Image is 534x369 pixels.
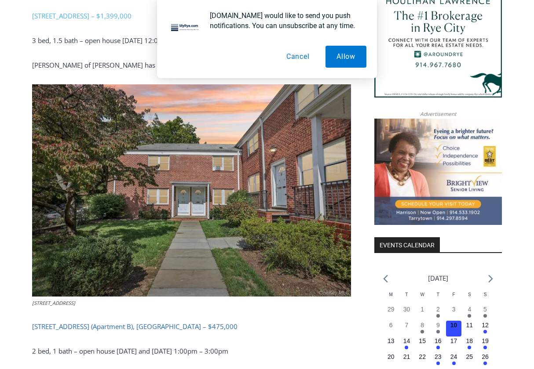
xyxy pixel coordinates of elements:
span: W [420,292,424,297]
time: 26 [482,353,489,360]
em: Has events [421,330,424,333]
li: [DATE] [428,272,448,284]
em: Has events [405,346,408,349]
em: Has events [468,346,471,349]
figcaption: [STREET_ADDRESS] [32,299,351,307]
button: 6 [383,321,399,336]
em: Has events [436,362,440,365]
time: 19 [482,337,489,344]
em: Has events [468,314,471,318]
time: 5 [483,306,487,313]
button: 5 Has events [477,305,493,321]
img: notification icon [168,11,203,46]
time: 2 [436,306,440,313]
time: 12 [482,322,489,329]
time: 3 [452,306,456,313]
button: 17 [446,336,462,352]
a: Intern @ [DOMAIN_NAME] [212,85,426,109]
a: [STREET_ADDRESS] (Apartment B), [GEOGRAPHIC_DATA] – $475,000 [32,322,238,331]
img: Brightview Senior Living [374,119,502,225]
div: Tuesday [399,291,415,305]
button: 21 [399,352,415,368]
button: 10 [446,321,462,336]
em: Has events [483,362,487,365]
a: Next month [488,275,493,283]
time: 4 [468,306,471,313]
em: Has events [436,330,440,333]
time: 21 [403,353,410,360]
a: Previous month [383,275,388,283]
button: 19 Has events [477,336,493,352]
div: Monday [383,291,399,305]
time: 20 [388,353,395,360]
button: 2 Has events [430,305,446,321]
button: 30 [399,305,415,321]
button: 8 Has events [414,321,430,336]
button: 14 Has events [399,336,415,352]
em: Has events [452,362,456,365]
time: 6 [389,322,393,329]
span: S [468,292,471,297]
button: 16 Has events [430,336,446,352]
span: T [405,292,408,297]
button: 18 Has events [461,336,477,352]
span: F [453,292,455,297]
em: Has events [436,346,440,349]
time: 7 [405,322,409,329]
span: S [484,292,487,297]
button: Cancel [275,46,321,68]
button: 7 [399,321,415,336]
time: 24 [450,353,457,360]
button: Allow [326,46,366,68]
time: 22 [419,353,426,360]
div: Wednesday [414,291,430,305]
button: 13 [383,336,399,352]
em: Has events [483,346,487,349]
button: 20 [383,352,399,368]
time: 10 [450,322,457,329]
div: Sunday [477,291,493,305]
time: 9 [436,322,440,329]
time: 16 [435,337,442,344]
span: Intern @ [DOMAIN_NAME] [230,87,408,107]
em: Has events [436,314,440,318]
div: [DOMAIN_NAME] would like to send you push notifications. You can unsubscribe at any time. [203,11,366,31]
img: 24 Wappanocca Ave (Apartment B), Rye [32,84,351,297]
button: 29 [383,305,399,321]
time: 25 [466,353,473,360]
span: Advertisement [411,110,465,118]
time: 29 [388,306,395,313]
time: 13 [388,337,395,344]
button: 3 [446,305,462,321]
button: 23 Has events [430,352,446,368]
time: 23 [435,353,442,360]
button: 12 Has events [477,321,493,336]
time: 17 [450,337,457,344]
em: Has events [483,330,487,333]
h2: Events Calendar [374,237,440,252]
button: 24 Has events [446,352,462,368]
time: 1 [421,306,424,313]
button: 9 Has events [430,321,446,336]
div: Thursday [430,291,446,305]
button: 11 [461,321,477,336]
div: Friday [446,291,462,305]
button: 25 [461,352,477,368]
p: 2 bed, 1 bath – open house [DATE] and [DATE] 1:00pm – 3:00pm [32,346,351,356]
em: Has events [483,314,487,318]
span: M [389,292,393,297]
div: Saturday [461,291,477,305]
span: T [437,292,439,297]
button: 26 Has events [477,352,493,368]
time: 18 [466,337,473,344]
time: 15 [419,337,426,344]
button: 4 Has events [461,305,477,321]
time: 30 [403,306,410,313]
button: 22 [414,352,430,368]
time: 11 [466,322,473,329]
button: 1 [414,305,430,321]
div: "We would have speakers with experience in local journalism speak to us about their experiences a... [222,0,416,85]
button: 15 [414,336,430,352]
time: 8 [421,322,424,329]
